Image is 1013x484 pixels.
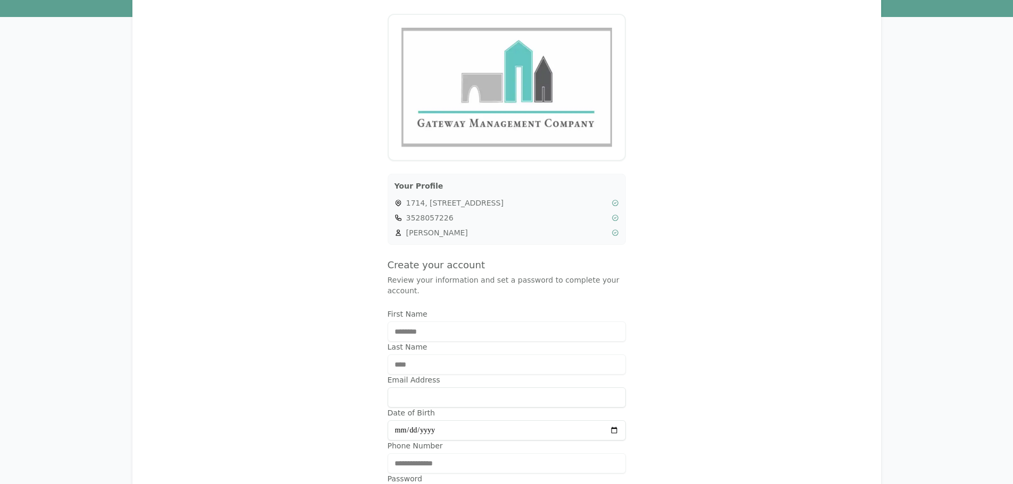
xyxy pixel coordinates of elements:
label: Last Name [388,342,626,352]
label: Phone Number [388,440,626,451]
label: Date of Birth [388,407,626,418]
label: Password [388,473,626,484]
span: 3528057226 [406,213,607,223]
img: Gateway Management [401,28,612,147]
h3: Your Profile [395,181,619,191]
label: Email Address [388,375,626,385]
span: 1714, [STREET_ADDRESS] [406,198,607,208]
label: First Name [388,309,626,319]
p: Review your information and set a password to complete your account. [388,275,626,296]
h4: Create your account [388,258,626,273]
span: [PERSON_NAME] [406,227,607,238]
